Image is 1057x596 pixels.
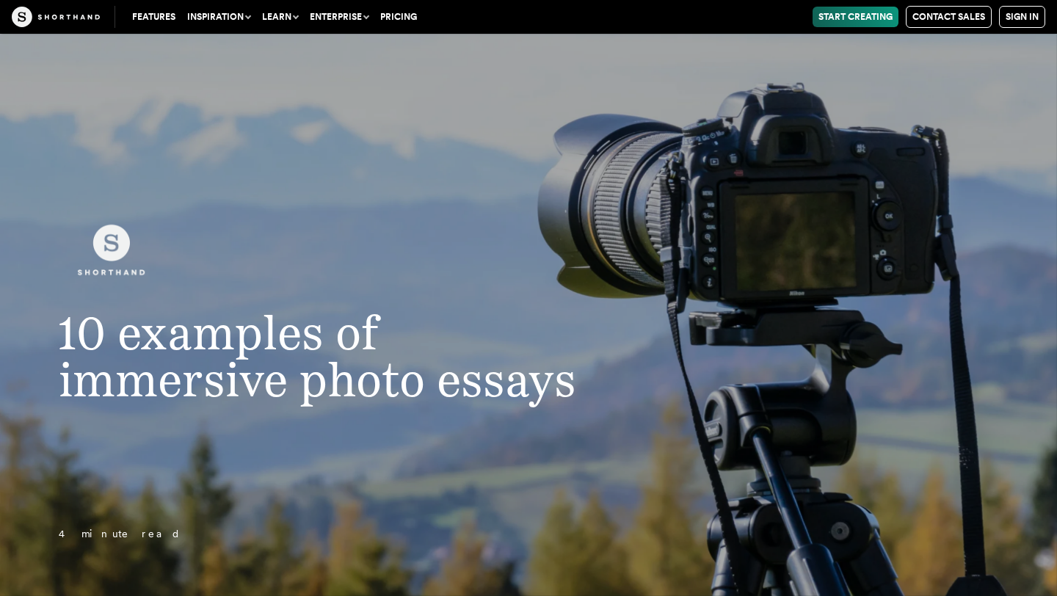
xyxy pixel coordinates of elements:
[256,7,304,27] button: Learn
[12,7,100,27] img: The Craft
[304,7,374,27] button: Enterprise
[999,6,1045,28] a: Sign in
[374,7,423,27] a: Pricing
[181,7,256,27] button: Inspiration
[29,526,611,543] p: 4 minute read
[813,7,898,27] a: Start Creating
[126,7,181,27] a: Features
[906,6,992,28] a: Contact Sales
[29,310,611,403] h1: 10 examples of immersive photo essays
